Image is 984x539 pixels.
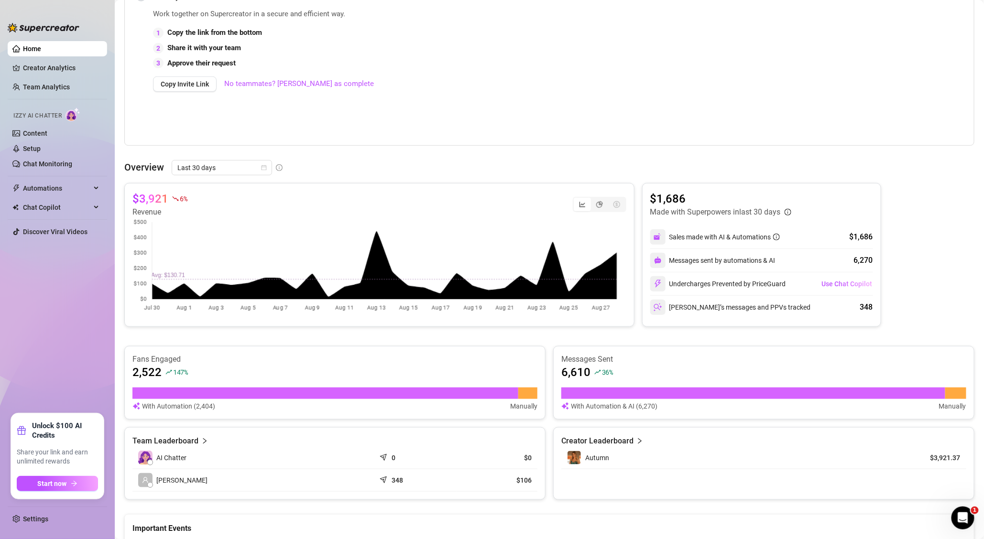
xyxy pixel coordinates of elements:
[177,161,266,175] span: Last 30 days
[951,507,974,529] iframe: Intercom live chat
[596,201,603,208] span: pie-chart
[850,231,873,243] div: $1,686
[650,253,776,268] div: Messages sent by automations & AI
[224,78,374,90] a: No teammates? [PERSON_NAME] as complete
[38,480,67,487] span: Start now
[132,365,162,380] article: 2,522
[132,191,168,206] article: $3,921
[561,435,634,447] article: Creator Leaderboard
[650,206,781,218] article: Made with Superpowers in last 30 days
[132,435,198,447] article: Team Leaderboard
[17,448,98,466] span: Share your link and earn unlimited rewards
[124,160,164,174] article: Overview
[66,108,80,121] img: AI Chatter
[669,232,780,242] div: Sales made with AI & Automations
[602,367,613,377] span: 36 %
[173,367,188,377] span: 147 %
[12,184,20,192] span: thunderbolt
[585,454,609,462] span: Autumn
[785,209,791,216] span: info-circle
[650,191,791,206] article: $1,686
[23,160,72,168] a: Chat Monitoring
[153,58,164,68] div: 3
[561,365,590,380] article: 6,610
[165,369,172,376] span: rise
[573,197,626,212] div: segmented control
[822,280,873,288] span: Use Chat Copilot
[392,453,395,463] article: 0
[821,276,873,291] button: Use Chat Copilot
[153,76,217,92] button: Copy Invite Link
[613,201,620,208] span: dollar-circle
[23,181,91,196] span: Automations
[142,477,149,484] span: user
[654,303,662,312] img: svg%3e
[773,234,780,240] span: info-circle
[153,43,164,54] div: 2
[579,201,586,208] span: line-chart
[462,475,532,485] article: $106
[32,421,98,440] strong: Unlock $100 AI Credits
[132,515,966,534] div: Important Events
[392,475,403,485] article: 348
[636,435,643,447] span: right
[132,401,140,411] img: svg%3e
[771,9,962,131] iframe: Adding Team Members
[167,28,262,37] strong: Copy the link from the bottom
[23,83,70,91] a: Team Analytics
[510,401,537,411] article: Manually
[276,164,283,171] span: info-circle
[654,233,662,241] img: svg%3e
[167,59,236,67] strong: Approve their request
[23,228,87,236] a: Discover Viral Videos
[17,426,26,435] span: gift
[180,194,187,203] span: 6 %
[8,23,79,32] img: logo-BBDzfeDw.svg
[23,145,41,152] a: Setup
[380,452,389,461] span: send
[142,401,215,411] article: With Automation (2,404)
[138,451,153,465] img: izzy-ai-chatter-avatar-DDCN_rTZ.svg
[17,476,98,491] button: Start nowarrow-right
[650,300,811,315] div: [PERSON_NAME]’s messages and PPVs tracked
[650,276,786,291] div: Undercharges Prevented by PriceGuard
[568,451,581,464] img: Autumn
[13,111,62,120] span: Izzy AI Chatter
[132,354,537,365] article: Fans Engaged
[654,257,662,264] img: svg%3e
[462,453,532,463] article: $0
[167,43,241,52] strong: Share it with your team
[571,401,657,411] article: With Automation & AI (6,270)
[132,206,187,218] article: Revenue
[172,195,179,202] span: fall
[12,204,19,211] img: Chat Copilot
[161,80,209,88] span: Copy Invite Link
[153,28,164,38] div: 1
[156,475,208,485] span: [PERSON_NAME]
[860,302,873,313] div: 348
[23,129,47,137] a: Content
[971,507,979,514] span: 1
[561,354,966,365] article: Messages Sent
[153,9,747,20] span: Work together on Supercreator in a secure and efficient way.
[23,515,48,523] a: Settings
[939,401,966,411] article: Manually
[23,45,41,53] a: Home
[561,401,569,411] img: svg%3e
[654,280,662,288] img: svg%3e
[380,474,389,484] span: send
[23,200,91,215] span: Chat Copilot
[156,453,186,463] span: AI Chatter
[261,165,267,171] span: calendar
[71,480,77,487] span: arrow-right
[854,255,873,266] div: 6,270
[201,435,208,447] span: right
[23,60,99,75] a: Creator Analytics
[917,453,961,463] article: $3,921.37
[594,369,601,376] span: rise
